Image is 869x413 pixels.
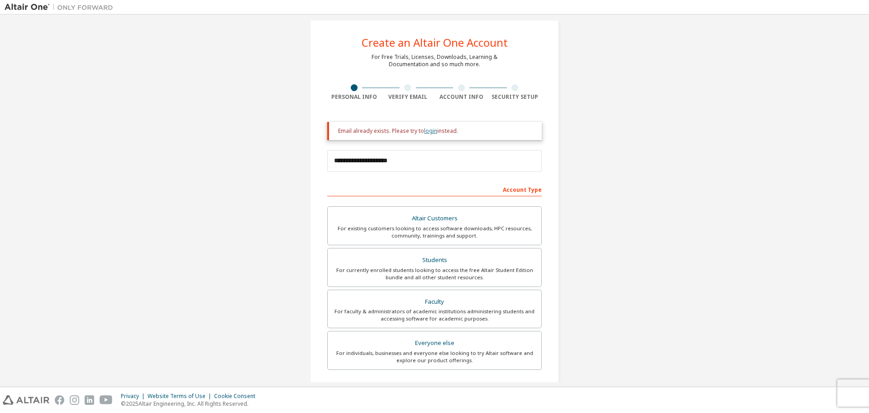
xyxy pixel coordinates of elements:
div: Privacy [121,393,148,400]
div: Account Info [434,93,488,101]
div: For faculty & administrators of academic institutions administering students and accessing softwa... [333,308,536,322]
div: Altair Customers [333,212,536,225]
div: Personal Info [327,93,381,101]
div: For Free Trials, Licenses, Downloads, Learning & Documentation and so much more. [372,53,497,68]
div: For individuals, businesses and everyone else looking to try Altair software and explore our prod... [333,350,536,364]
div: Create an Altair One Account [362,37,508,48]
div: Security Setup [488,93,542,101]
a: login [424,127,437,135]
div: Cookie Consent [214,393,261,400]
p: © 2025 Altair Engineering, Inc. All Rights Reserved. [121,400,261,408]
div: Everyone else [333,337,536,350]
div: Students [333,254,536,267]
div: Email already exists. Please try to instead. [338,127,535,135]
img: altair_logo.svg [3,395,49,405]
div: For currently enrolled students looking to access the free Altair Student Edition bundle and all ... [333,267,536,281]
div: Website Terms of Use [148,393,214,400]
img: facebook.svg [55,395,64,405]
img: instagram.svg [70,395,79,405]
div: Faculty [333,296,536,308]
div: Account Type [327,182,542,196]
img: youtube.svg [100,395,113,405]
div: For existing customers looking to access software downloads, HPC resources, community, trainings ... [333,225,536,239]
div: Verify Email [381,93,435,101]
img: Altair One [5,3,118,12]
img: linkedin.svg [85,395,94,405]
